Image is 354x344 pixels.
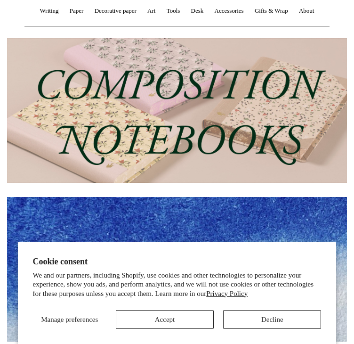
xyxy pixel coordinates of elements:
button: Manage preferences [33,310,106,329]
span: Manage preferences [41,316,98,323]
button: Accept [116,310,214,329]
img: 202302 Composition ledgers.jpg__PID:69722ee6-fa44-49dd-a067-31375e5d54ec [7,38,347,183]
p: We and our partners, including Shopify, use cookies and other technologies to personalize your ex... [33,271,322,299]
button: Decline [223,310,321,329]
a: Privacy Policy [206,290,248,297]
h2: Cookie consent [33,257,322,267]
img: New.jpg__PID:f73bdf93-380a-4a35-bcfe-7823039498e1 [7,197,347,342]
